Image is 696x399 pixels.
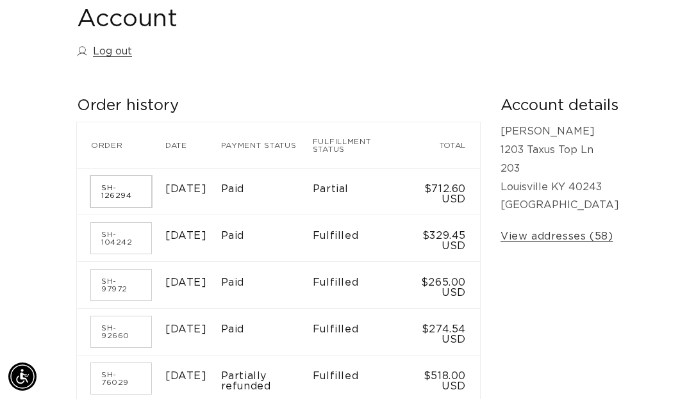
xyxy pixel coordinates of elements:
[91,363,151,394] a: Order number SH-76029
[404,309,480,355] td: $274.54 USD
[91,270,151,300] a: Order number SH-97972
[313,262,405,309] td: Fulfilled
[313,168,405,215] td: Partial
[91,176,151,207] a: Order number SH-126294
[313,215,405,262] td: Fulfilled
[221,168,313,215] td: Paid
[404,122,480,168] th: Total
[165,277,207,288] time: [DATE]
[165,231,207,241] time: [DATE]
[221,309,313,355] td: Paid
[165,371,207,381] time: [DATE]
[501,122,619,215] p: [PERSON_NAME] 1203 Taxus Top Ln 203 Louisville KY 40243 [GEOGRAPHIC_DATA]
[91,223,151,254] a: Order number SH-104242
[313,309,405,355] td: Fulfilled
[77,42,132,61] a: Log out
[165,184,207,194] time: [DATE]
[221,215,313,262] td: Paid
[404,168,480,215] td: $712.60 USD
[404,262,480,309] td: $265.00 USD
[221,122,313,168] th: Payment status
[91,316,151,347] a: Order number SH-92660
[165,324,207,334] time: [DATE]
[165,122,221,168] th: Date
[313,122,405,168] th: Fulfillment status
[77,122,165,168] th: Order
[77,4,619,35] h1: Account
[77,96,480,116] h2: Order history
[404,215,480,262] td: $329.45 USD
[501,227,613,246] a: View addresses (58)
[221,262,313,309] td: Paid
[8,362,37,391] div: Accessibility Menu
[501,96,619,116] h2: Account details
